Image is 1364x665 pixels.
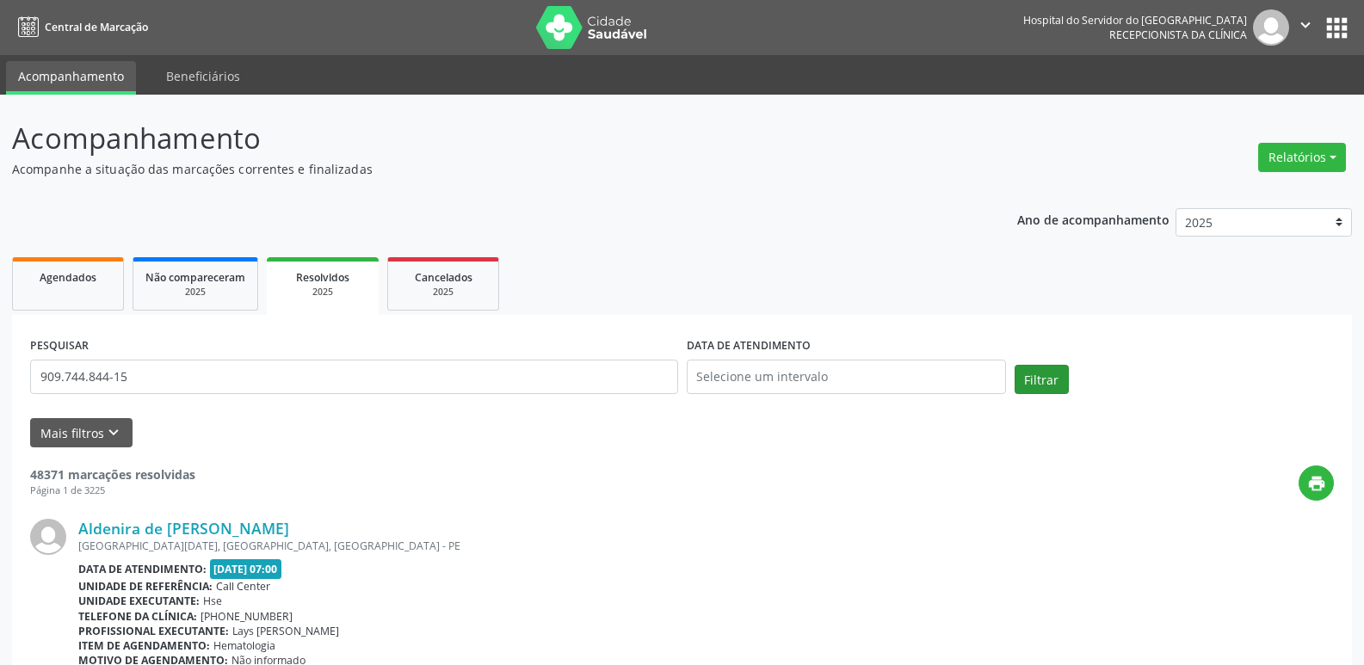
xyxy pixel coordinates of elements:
[1109,28,1247,42] span: Recepcionista da clínica
[1023,13,1247,28] div: Hospital do Servidor do [GEOGRAPHIC_DATA]
[1322,13,1352,43] button: apps
[415,270,472,285] span: Cancelados
[104,423,123,442] i: keyboard_arrow_down
[30,333,89,360] label: PESQUISAR
[30,466,195,483] strong: 48371 marcações resolvidas
[145,270,245,285] span: Não compareceram
[154,61,252,91] a: Beneficiários
[78,624,229,638] b: Profissional executante:
[1258,143,1346,172] button: Relatórios
[1299,465,1334,501] button: print
[145,286,245,299] div: 2025
[279,286,367,299] div: 2025
[12,13,148,41] a: Central de Marcação
[30,418,133,448] button: Mais filtroskeyboard_arrow_down
[203,594,222,608] span: Hse
[78,539,1334,553] div: [GEOGRAPHIC_DATA][DATE], [GEOGRAPHIC_DATA], [GEOGRAPHIC_DATA] - PE
[30,483,195,498] div: Página 1 de 3225
[78,638,210,653] b: Item de agendamento:
[232,624,339,638] span: Lays [PERSON_NAME]
[400,286,486,299] div: 2025
[201,609,293,624] span: [PHONE_NUMBER]
[78,594,200,608] b: Unidade executante:
[12,160,950,178] p: Acompanhe a situação das marcações correntes e finalizadas
[210,559,282,579] span: [DATE] 07:00
[78,562,207,576] b: Data de atendimento:
[687,333,811,360] label: DATA DE ATENDIMENTO
[1307,474,1326,493] i: print
[6,61,136,95] a: Acompanhamento
[687,360,1006,394] input: Selecione um intervalo
[30,519,66,555] img: img
[12,117,950,160] p: Acompanhamento
[296,270,349,285] span: Resolvidos
[216,579,270,594] span: Call Center
[30,360,678,394] input: Nome, código do beneficiário ou CPF
[40,270,96,285] span: Agendados
[78,519,289,538] a: Aldenira de [PERSON_NAME]
[78,609,197,624] b: Telefone da clínica:
[1253,9,1289,46] img: img
[213,638,275,653] span: Hematologia
[1017,208,1170,230] p: Ano de acompanhamento
[45,20,148,34] span: Central de Marcação
[1289,9,1322,46] button: 
[78,579,213,594] b: Unidade de referência:
[1296,15,1315,34] i: 
[1015,365,1069,394] button: Filtrar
